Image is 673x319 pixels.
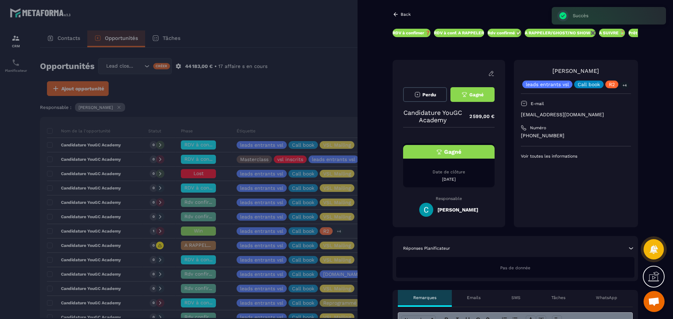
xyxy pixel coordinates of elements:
button: Gagné [450,87,494,102]
p: R2 [609,82,615,87]
p: +4 [620,82,629,89]
p: Responsable [403,196,495,201]
p: [EMAIL_ADDRESS][DOMAIN_NAME] [521,111,631,118]
p: Remarques [413,295,436,300]
p: [PHONE_NUMBER] [521,132,631,139]
p: A RAPPELER/GHOST/NO SHOW✖️ [525,30,596,36]
p: Candidature YouGC Academy [403,109,462,124]
p: Call book [578,82,600,87]
p: E-mail [531,101,544,106]
span: Gagné [444,148,461,155]
p: Date de clôture [403,169,495,175]
span: Pas de donnée [500,265,530,270]
p: Réponses Planificateur [403,245,450,251]
p: Emails [467,295,481,300]
button: Perdu [403,87,447,102]
p: Rdv confirmé ✅ [488,30,521,36]
h5: [PERSON_NAME] [437,207,478,213]
a: [PERSON_NAME] [552,68,599,74]
p: A SUIVRE ⏳ [599,30,625,36]
p: Voir toutes les informations [521,153,631,159]
p: Prêt à acheter 🎰 [628,30,664,36]
p: SMS [511,295,521,300]
p: 2 599,00 € [462,110,495,123]
p: Back [401,12,411,17]
div: Ouvrir le chat [644,291,665,312]
span: Gagné [469,92,484,97]
p: RDV à confimer ❓ [393,30,430,36]
span: Perdu [422,92,436,97]
p: RDV à conf. A RAPPELER [434,30,484,36]
p: Tâches [551,295,565,300]
p: WhatsApp [596,295,617,300]
p: leads entrants vsl [526,82,569,87]
p: Numéro [530,125,546,131]
p: [DATE] [403,176,495,182]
